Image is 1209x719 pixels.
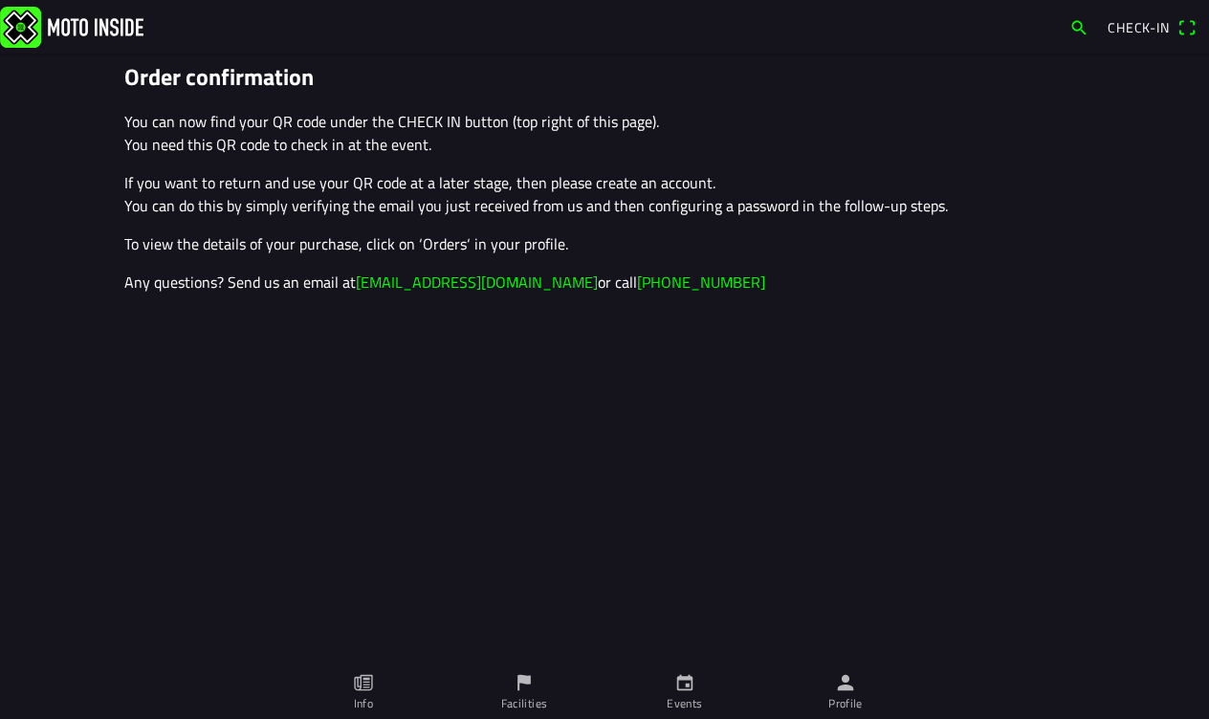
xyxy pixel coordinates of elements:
ion-icon: calendar [674,672,695,693]
ion-icon: person [835,672,856,693]
a: Check-inqr scanner [1098,11,1205,43]
h1: Order confirmation [124,63,1085,91]
a: search [1060,11,1098,43]
p: You can now find your QR code under the CHECK IN button (top right of this page). You need this Q... [124,110,1085,156]
p: If you want to return and use your QR code at a later stage, then please create an account. You c... [124,171,1085,217]
p: Any questions? Send us an email at or call [124,271,1085,294]
a: [PHONE_NUMBER] [637,271,765,294]
ion-label: Events [667,695,702,712]
a: [EMAIL_ADDRESS][DOMAIN_NAME] [356,271,598,294]
ion-label: Profile [828,695,863,712]
p: To view the details of your purchase, click on ‘Orders‘ in your profile. [124,232,1085,255]
ion-icon: flag [514,672,535,693]
ion-label: Facilities [501,695,548,712]
span: Check-in [1108,17,1170,37]
ion-label: Info [354,695,373,712]
ion-icon: paper [353,672,374,693]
